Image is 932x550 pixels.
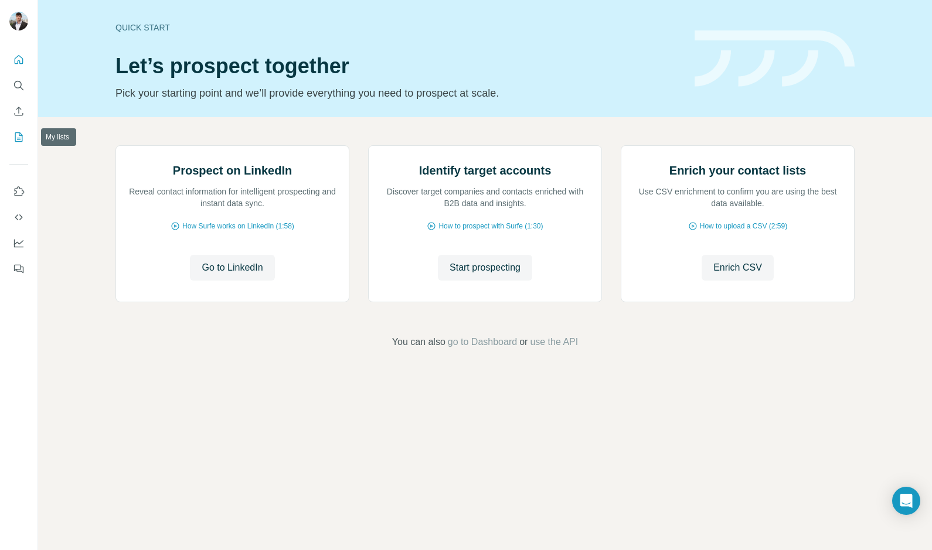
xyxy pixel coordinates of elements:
p: Reveal contact information for intelligent prospecting and instant data sync. [128,186,337,209]
span: Enrich CSV [713,261,762,275]
div: Open Intercom Messenger [892,487,920,515]
button: Enrich CSV [9,101,28,122]
span: Start prospecting [450,261,521,275]
button: go to Dashboard [448,335,517,349]
span: How to prospect with Surfe (1:30) [438,221,543,231]
span: You can also [392,335,445,349]
h2: Prospect on LinkedIn [173,162,292,179]
button: My lists [9,127,28,148]
button: Start prospecting [438,255,532,281]
button: Quick start [9,49,28,70]
button: Use Surfe on LinkedIn [9,181,28,202]
button: Use Surfe API [9,207,28,228]
span: How Surfe works on LinkedIn (1:58) [182,221,294,231]
img: banner [695,30,855,87]
h2: Identify target accounts [419,162,552,179]
button: Enrich CSV [702,255,774,281]
img: Avatar [9,12,28,30]
h2: Enrich your contact lists [669,162,806,179]
button: Dashboard [9,233,28,254]
p: Discover target companies and contacts enriched with B2B data and insights. [380,186,590,209]
span: Go to LinkedIn [202,261,263,275]
span: or [519,335,528,349]
button: Search [9,75,28,96]
span: How to upload a CSV (2:59) [700,221,787,231]
p: Pick your starting point and we’ll provide everything you need to prospect at scale. [115,85,681,101]
div: Quick start [115,22,681,33]
button: Go to LinkedIn [190,255,274,281]
button: use the API [530,335,578,349]
p: Use CSV enrichment to confirm you are using the best data available. [633,186,842,209]
h1: Let’s prospect together [115,54,681,78]
button: Feedback [9,258,28,279]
